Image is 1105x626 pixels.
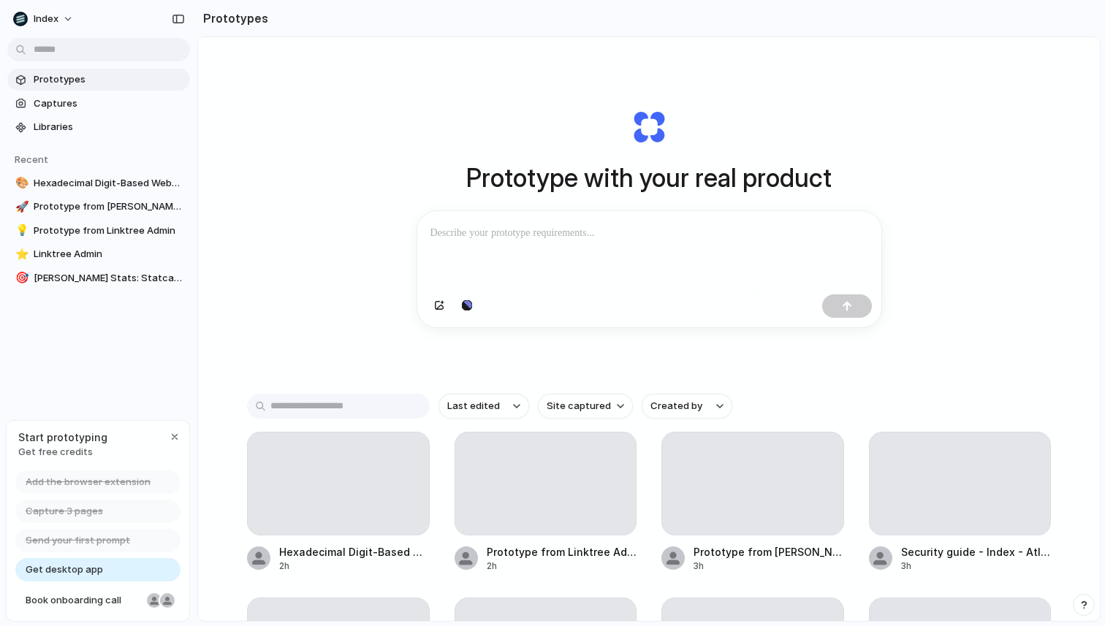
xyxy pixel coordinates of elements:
[538,394,633,419] button: Site captured
[642,394,732,419] button: Created by
[547,399,611,413] span: Site captured
[13,199,28,214] button: 🚀
[279,544,430,560] div: Hexadecimal Digit-Based Website Demo
[7,7,81,31] button: Index
[279,560,430,573] div: 2h
[15,153,48,165] span: Recent
[159,592,176,609] div: Christian Iacullo
[13,247,28,262] button: ⭐
[869,432,1052,573] a: Security guide - Index - Atlassian Administration3h
[15,558,181,581] a: Get desktop app
[15,175,26,191] div: 🎨
[7,172,190,194] a: 🎨Hexadecimal Digit-Based Website Demo
[34,176,184,191] span: Hexadecimal Digit-Based Website Demo
[694,560,844,573] div: 3h
[487,544,637,560] div: Prototype from Linktree Admin
[34,96,184,111] span: Captures
[15,246,26,263] div: ⭐
[34,247,184,262] span: Linktree Admin
[26,562,103,577] span: Get desktop app
[34,271,184,286] span: [PERSON_NAME] Stats: Statcast, Visuals & Advanced Metrics | [DOMAIN_NAME]
[26,475,151,489] span: Add the browser extension
[447,399,500,413] span: Last edited
[34,224,184,238] span: Prototype from Linktree Admin
[438,394,529,419] button: Last edited
[34,72,184,87] span: Prototypes
[13,224,28,238] button: 💡
[7,243,190,265] a: ⭐Linktree Admin
[247,432,430,573] a: Hexadecimal Digit-Based Website Demo2h
[694,544,844,560] div: Prototype from [PERSON_NAME] Stats: Statcast, Visuals & Advanced Metrics | [DOMAIN_NAME]
[455,432,637,573] a: Prototype from Linktree Admin2h
[15,270,26,286] div: 🎯
[15,222,26,239] div: 💡
[34,12,58,26] span: Index
[661,432,844,573] a: Prototype from [PERSON_NAME] Stats: Statcast, Visuals & Advanced Metrics | [DOMAIN_NAME]3h
[466,159,832,197] h1: Prototype with your real product
[650,399,702,413] span: Created by
[145,592,163,609] div: Nicole Kubica
[7,267,190,289] a: 🎯[PERSON_NAME] Stats: Statcast, Visuals & Advanced Metrics | [DOMAIN_NAME]
[34,199,184,214] span: Prototype from [PERSON_NAME] Stats: Statcast, Visuals & Advanced Metrics | [DOMAIN_NAME]
[7,69,190,91] a: Prototypes
[26,504,103,519] span: Capture 3 pages
[13,271,28,286] button: 🎯
[13,176,28,191] button: 🎨
[34,120,184,134] span: Libraries
[15,589,181,612] a: Book onboarding call
[197,9,268,27] h2: Prototypes
[7,116,190,138] a: Libraries
[15,199,26,215] div: 🚀
[7,220,190,242] a: 💡Prototype from Linktree Admin
[26,593,141,608] span: Book onboarding call
[7,196,190,218] a: 🚀Prototype from [PERSON_NAME] Stats: Statcast, Visuals & Advanced Metrics | [DOMAIN_NAME]
[18,430,107,445] span: Start prototyping
[26,533,130,548] span: Send your first prompt
[901,544,1052,560] div: Security guide - Index - Atlassian Administration
[487,560,637,573] div: 2h
[901,560,1052,573] div: 3h
[18,445,107,459] span: Get free credits
[7,93,190,115] a: Captures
